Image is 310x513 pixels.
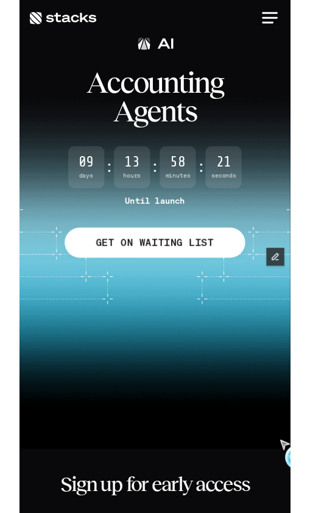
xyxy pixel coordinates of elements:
span: g [115,98,129,127]
span: Minutes [142,174,178,181]
span: n [143,98,158,127]
span: c [88,68,102,98]
h2: Sign up for early access [9,478,265,501]
strong: : [180,160,187,177]
span: u [130,68,145,98]
span: o [115,68,130,98]
span: t [161,68,169,98]
span: t [158,98,167,127]
span: c [102,68,115,98]
strong: : [133,160,141,177]
span: 58 [142,157,178,171]
span: g [192,68,206,98]
span: Hours [96,174,132,181]
span: Days [49,174,86,181]
span: s [167,98,179,127]
span: n [176,68,192,98]
span: e [129,98,143,127]
span: 13 [96,157,132,171]
button: Edit Framer Content [250,251,268,269]
span: 09 [49,157,86,171]
p: GET ON WAITING LIST [77,237,197,254]
span: 21 [188,157,225,171]
span: Seconds [188,174,225,181]
span: n [145,68,161,98]
span: A [68,68,88,98]
span: A [95,98,115,127]
strong: : [87,160,94,177]
span: i [169,68,176,98]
